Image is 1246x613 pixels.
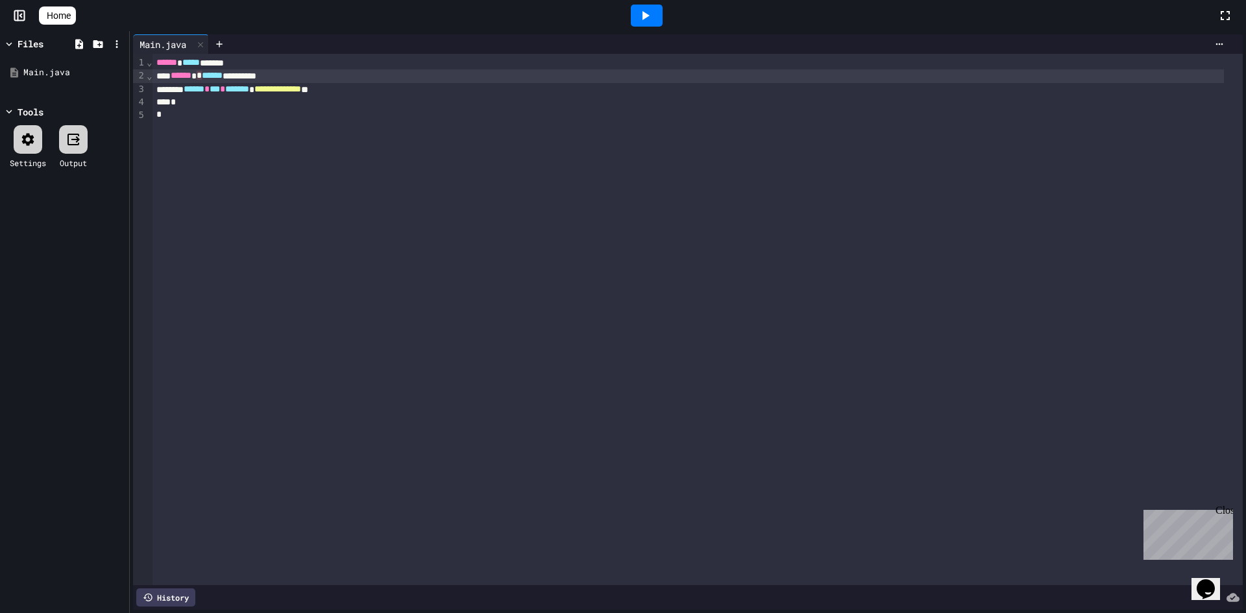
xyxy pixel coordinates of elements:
div: 2 [133,69,146,82]
div: Main.java [133,34,209,54]
div: Output [60,157,87,169]
span: Fold line [146,57,153,67]
iframe: chat widget [1191,561,1233,600]
div: 4 [133,96,146,109]
div: Tools [18,105,43,119]
div: Main.java [23,66,125,79]
div: 5 [133,109,146,122]
a: Home [39,6,76,25]
div: 3 [133,83,146,96]
div: Files [18,37,43,51]
iframe: chat widget [1138,505,1233,560]
div: Settings [10,157,46,169]
span: Home [47,9,71,22]
span: Fold line [146,71,153,81]
div: Main.java [133,38,193,51]
div: 1 [133,56,146,69]
div: Chat with us now!Close [5,5,90,82]
div: History [136,588,195,607]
